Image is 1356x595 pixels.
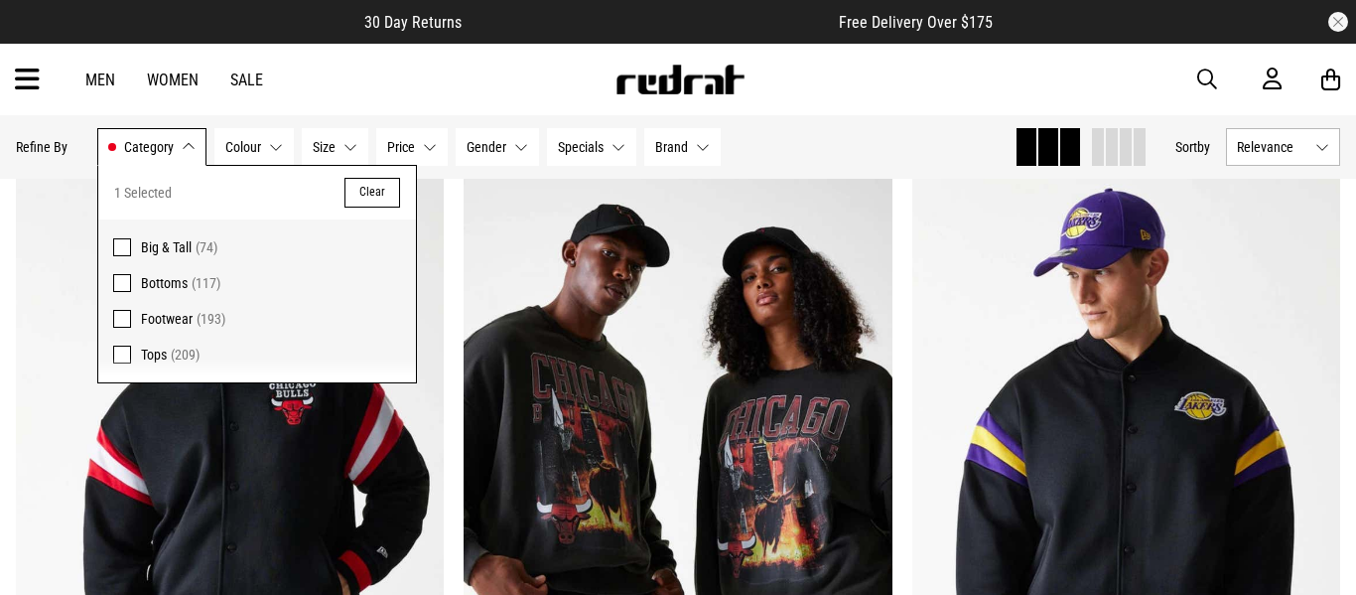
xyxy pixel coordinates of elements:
span: Tops [141,347,167,363]
iframe: Customer reviews powered by Trustpilot [501,12,799,32]
button: Clear [344,178,400,208]
a: Women [147,71,199,89]
button: Specials [547,128,636,166]
span: by [1197,139,1210,155]
span: Footwear [141,311,193,327]
span: Big & Tall [141,239,192,255]
span: (74) [196,239,217,255]
span: (193) [197,311,225,327]
button: Relevance [1226,128,1340,166]
button: Price [376,128,448,166]
button: Sortby [1175,135,1210,159]
span: 30 Day Returns [364,13,462,32]
div: Category [97,165,417,383]
span: Relevance [1237,139,1307,155]
span: Size [313,139,336,155]
span: Gender [467,139,506,155]
button: Category [97,128,206,166]
button: Brand [644,128,721,166]
span: Colour [225,139,261,155]
a: Men [85,71,115,89]
button: Colour [214,128,294,166]
span: Bottoms [141,275,188,291]
span: Brand [655,139,688,155]
span: 1 Selected [114,181,172,205]
button: Open LiveChat chat widget [16,8,75,68]
button: Gender [456,128,539,166]
span: Free Delivery Over $175 [839,13,993,32]
p: Refine By [16,139,68,155]
img: Redrat logo [614,65,746,94]
span: Specials [558,139,604,155]
span: Price [387,139,415,155]
span: (209) [171,347,200,363]
span: Category [124,139,174,155]
button: Size [302,128,368,166]
span: (117) [192,275,220,291]
a: Sale [230,71,263,89]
